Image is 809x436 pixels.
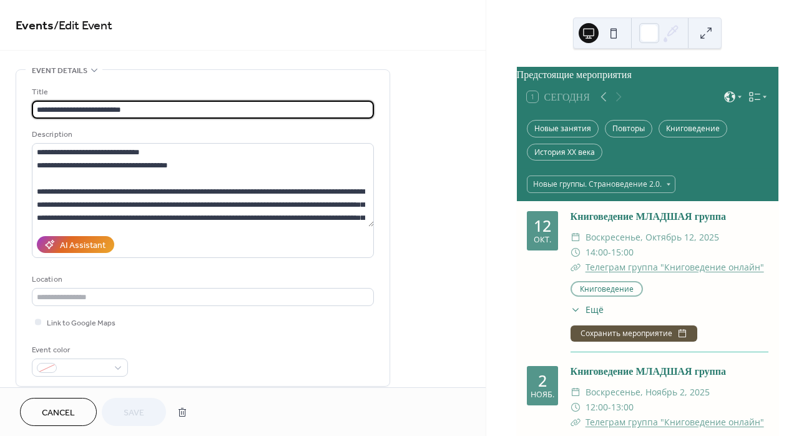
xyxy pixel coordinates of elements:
a: Книговедение МЛАДШАЯ группа [571,209,726,223]
span: воскресенье, ноябрь 2, 2025 [586,385,710,400]
div: Title [32,86,371,99]
span: Event details [32,64,87,77]
span: воскресенье, октябрь 12, 2025 [586,230,719,245]
div: ​ [571,245,581,260]
span: 15:00 [611,245,634,260]
div: Location [32,273,371,286]
div: AI Assistant [60,239,105,252]
button: Сохранить мероприятие [571,325,697,342]
a: Телеграм группа "Книговедение онлайн" [586,261,764,273]
div: ​ [571,415,581,430]
span: - [608,245,611,260]
span: 12:00 [586,400,608,415]
div: 2 [538,373,547,389]
div: ​ [571,230,581,245]
span: Cancel [42,407,75,420]
a: Events [16,14,54,38]
div: Книговедение [659,120,727,137]
div: ​ [571,385,581,400]
div: Description [32,128,371,141]
span: - [608,400,611,415]
div: Event color [32,344,125,357]
div: Предстоящие мероприятия [517,67,778,82]
div: Повторы [605,120,652,137]
div: нояб. [531,391,554,399]
span: / Edit Event [54,14,112,38]
div: История XX века [527,144,602,161]
div: 12 [534,218,551,234]
a: Телеграм группа "Книговедение онлайн" [586,416,764,428]
button: AI Assistant [37,236,114,253]
span: Link to Google Maps [47,317,115,330]
span: Ещё [586,303,604,316]
div: ​ [571,400,581,415]
div: ​ [571,260,581,275]
a: Книговедение МЛАДШАЯ группа [571,364,726,378]
button: ​Ещё [571,303,604,316]
span: 14:00 [586,245,608,260]
div: окт. [534,236,551,244]
span: 13:00 [611,400,634,415]
div: ​ [571,303,581,316]
button: Cancel [20,398,97,426]
div: Новые занятия [527,120,599,137]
